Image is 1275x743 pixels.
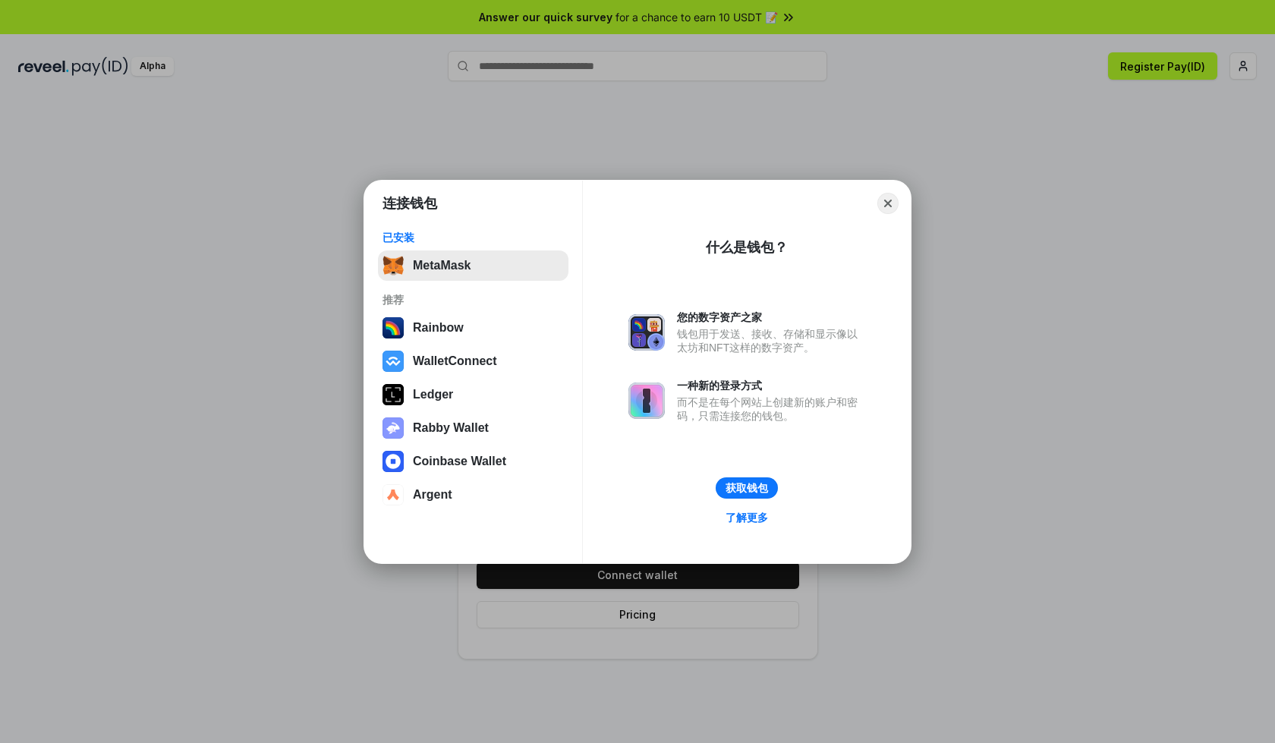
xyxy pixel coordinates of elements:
[716,477,778,499] button: 获取钱包
[677,310,865,324] div: 您的数字资产之家
[413,388,453,401] div: Ledger
[382,384,404,405] img: svg+xml,%3Csvg%20xmlns%3D%22http%3A%2F%2Fwww.w3.org%2F2000%2Fsvg%22%20width%3D%2228%22%20height%3...
[378,346,568,376] button: WalletConnect
[378,313,568,343] button: Rainbow
[716,508,777,527] a: 了解更多
[413,354,497,368] div: WalletConnect
[413,455,506,468] div: Coinbase Wallet
[382,255,404,276] img: svg+xml,%3Csvg%20fill%3D%22none%22%20height%3D%2233%22%20viewBox%3D%220%200%2035%2033%22%20width%...
[378,446,568,477] button: Coinbase Wallet
[378,413,568,443] button: Rabby Wallet
[726,511,768,524] div: 了解更多
[677,395,865,423] div: 而不是在每个网站上创建新的账户和密码，只需连接您的钱包。
[382,351,404,372] img: svg+xml,%3Csvg%20width%3D%2228%22%20height%3D%2228%22%20viewBox%3D%220%200%2028%2028%22%20fill%3D...
[413,488,452,502] div: Argent
[726,481,768,495] div: 获取钱包
[378,250,568,281] button: MetaMask
[378,379,568,410] button: Ledger
[382,231,564,244] div: 已安装
[413,321,464,335] div: Rainbow
[382,484,404,505] img: svg+xml,%3Csvg%20width%3D%2228%22%20height%3D%2228%22%20viewBox%3D%220%200%2028%2028%22%20fill%3D...
[677,327,865,354] div: 钱包用于发送、接收、存储和显示像以太坊和NFT这样的数字资产。
[413,421,489,435] div: Rabby Wallet
[382,293,564,307] div: 推荐
[677,379,865,392] div: 一种新的登录方式
[378,480,568,510] button: Argent
[628,314,665,351] img: svg+xml,%3Csvg%20xmlns%3D%22http%3A%2F%2Fwww.w3.org%2F2000%2Fsvg%22%20fill%3D%22none%22%20viewBox...
[382,194,437,213] h1: 连接钱包
[628,383,665,419] img: svg+xml,%3Csvg%20xmlns%3D%22http%3A%2F%2Fwww.w3.org%2F2000%2Fsvg%22%20fill%3D%22none%22%20viewBox...
[382,451,404,472] img: svg+xml,%3Csvg%20width%3D%2228%22%20height%3D%2228%22%20viewBox%3D%220%200%2028%2028%22%20fill%3D...
[877,193,899,214] button: Close
[413,259,471,272] div: MetaMask
[706,238,788,257] div: 什么是钱包？
[382,417,404,439] img: svg+xml,%3Csvg%20xmlns%3D%22http%3A%2F%2Fwww.w3.org%2F2000%2Fsvg%22%20fill%3D%22none%22%20viewBox...
[382,317,404,338] img: svg+xml,%3Csvg%20width%3D%22120%22%20height%3D%22120%22%20viewBox%3D%220%200%20120%20120%22%20fil...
